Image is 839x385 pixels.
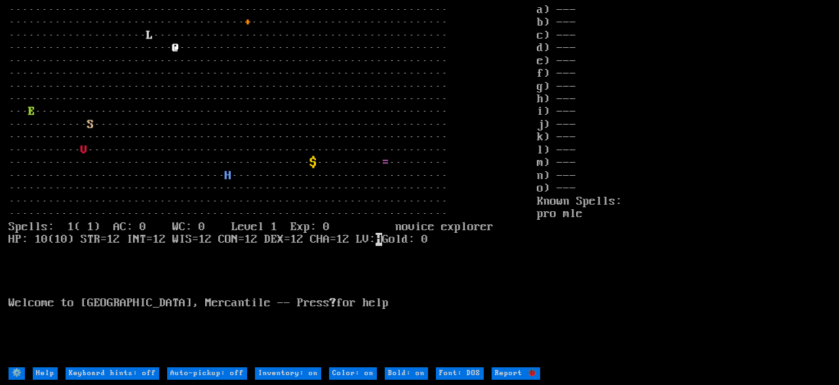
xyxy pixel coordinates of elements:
input: Report 🐞 [492,367,540,380]
font: = [382,156,389,169]
font: H [225,169,231,182]
input: Color: on [329,367,377,380]
font: @ [172,41,179,54]
font: E [28,105,35,118]
mark: H [376,233,382,246]
b: ? [330,296,336,310]
input: Keyboard hints: off [66,367,159,380]
stats: a) --- b) --- c) --- d) --- e) --- f) --- g) --- h) --- i) --- j) --- k) --- l) --- m) --- n) ---... [537,4,830,366]
font: $ [310,156,317,169]
input: Help [33,367,58,380]
input: Auto-pickup: off [167,367,247,380]
input: Inventory: on [255,367,321,380]
input: Font: DOS [436,367,484,380]
larn: ··································································· ·····························... [9,4,537,366]
font: S [87,118,94,131]
input: Bold: on [385,367,428,380]
font: V [81,144,87,157]
input: ⚙️ [9,367,25,380]
font: + [244,16,251,29]
font: L [146,29,153,42]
